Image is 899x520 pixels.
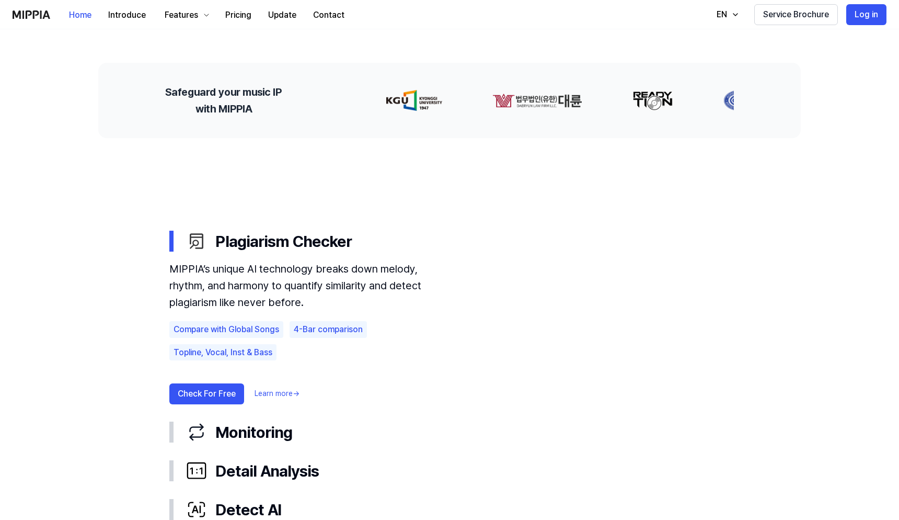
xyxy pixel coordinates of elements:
[61,1,100,29] a: Home
[169,344,276,361] div: Topline, Vocal, Inst & Bass
[627,90,667,111] img: partner-logo-2
[169,261,730,413] div: Plagiarism Checker
[217,5,260,26] button: Pricing
[169,222,730,261] button: Plagiarism Checker
[169,413,730,451] button: Monitoring
[61,5,100,26] button: Home
[169,451,730,490] button: Detail Analysis
[487,90,577,111] img: partner-logo-1
[163,9,200,21] div: Features
[100,5,154,26] button: Introduce
[714,8,729,21] div: EN
[718,90,750,111] img: partner-logo-3
[290,321,367,338] div: 4-Bar comparison
[186,230,730,252] div: Plagiarism Checker
[706,4,746,25] button: EN
[260,5,305,26] button: Update
[169,261,452,311] div: MIPPIA’s unique AI technology breaks down melody, rhythm, and harmony to quantify similarity and ...
[186,421,730,443] div: Monitoring
[186,460,730,482] div: Detail Analysis
[169,383,244,404] button: Check For Free
[165,84,282,117] h2: Safeguard your music IP with MIPPIA
[846,4,886,25] button: Log in
[754,4,838,25] button: Service Brochure
[381,90,436,111] img: partner-logo-0
[305,5,353,26] button: Contact
[154,5,217,26] button: Features
[13,10,50,19] img: logo
[169,321,283,338] div: Compare with Global Songs
[255,389,299,399] a: Learn more→
[260,1,305,29] a: Update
